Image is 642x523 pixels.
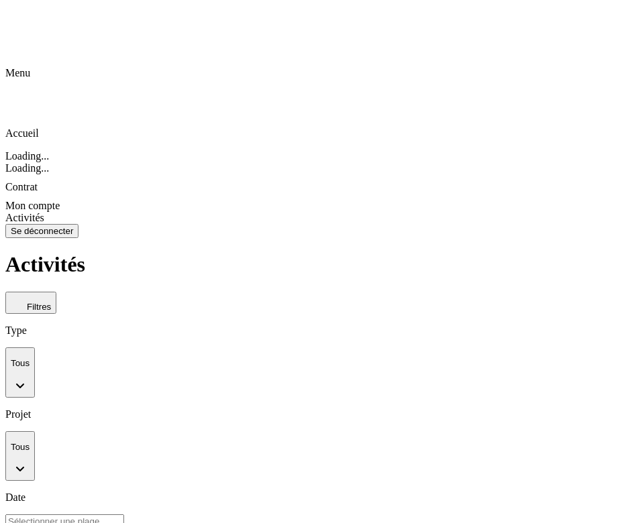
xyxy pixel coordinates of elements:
span: Activités [5,212,44,223]
p: Date [5,491,637,504]
p: Tous [11,358,30,368]
span: Loading... [5,162,49,174]
p: Tous [11,442,30,452]
span: Filtres [27,302,51,312]
p: Type [5,325,637,337]
span: Contrat [5,181,38,192]
span: Mon compte [5,200,60,211]
h1: Activités [5,252,637,277]
p: Projet [5,408,637,420]
span: Loading... [5,150,49,162]
button: Se déconnecter [5,224,78,238]
div: Accueil [5,98,637,139]
div: Se déconnecter [11,226,73,236]
button: Filtres [5,292,56,314]
span: Menu [5,67,30,78]
button: Tous [5,347,35,398]
button: Tous [5,431,35,481]
p: Accueil [5,127,637,139]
